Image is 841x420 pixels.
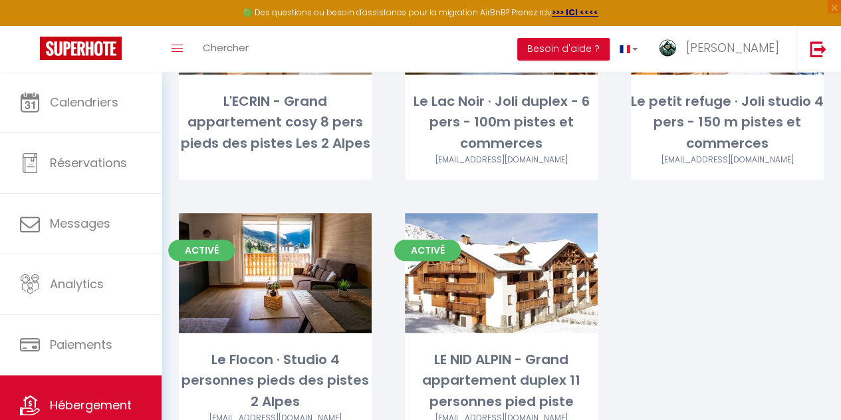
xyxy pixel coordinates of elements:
[203,41,249,55] span: Chercher
[405,154,598,166] div: Airbnb
[686,39,779,56] span: [PERSON_NAME]
[631,91,824,154] div: Le petit refuge · Joli studio 4 pers - 150 m pistes et commerces
[50,154,127,171] span: Réservations
[658,38,677,58] img: ...
[193,26,259,73] a: Chercher
[552,7,598,18] a: >>> ICI <<<<
[50,215,110,232] span: Messages
[394,240,461,261] span: Activé
[648,26,796,73] a: ... [PERSON_NAME]
[405,91,598,154] div: Le Lac Noir · Joli duplex - 6 pers - 100m pistes et commerces
[40,37,122,60] img: Super Booking
[50,276,104,292] span: Analytics
[50,336,112,353] span: Paiements
[50,94,118,110] span: Calendriers
[179,349,372,412] div: Le Flocon · Studio 4 personnes pieds des pistes 2 Alpes
[50,397,132,413] span: Hébergement
[168,240,235,261] span: Activé
[405,349,598,412] div: LE NID ALPIN - Grand appartement duplex 11 personnes pied piste
[631,154,824,166] div: Airbnb
[810,41,826,57] img: logout
[179,91,372,154] div: L'ECRIN - Grand appartement cosy 8 pers pieds des pistes Les 2 Alpes
[517,38,610,61] button: Besoin d'aide ?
